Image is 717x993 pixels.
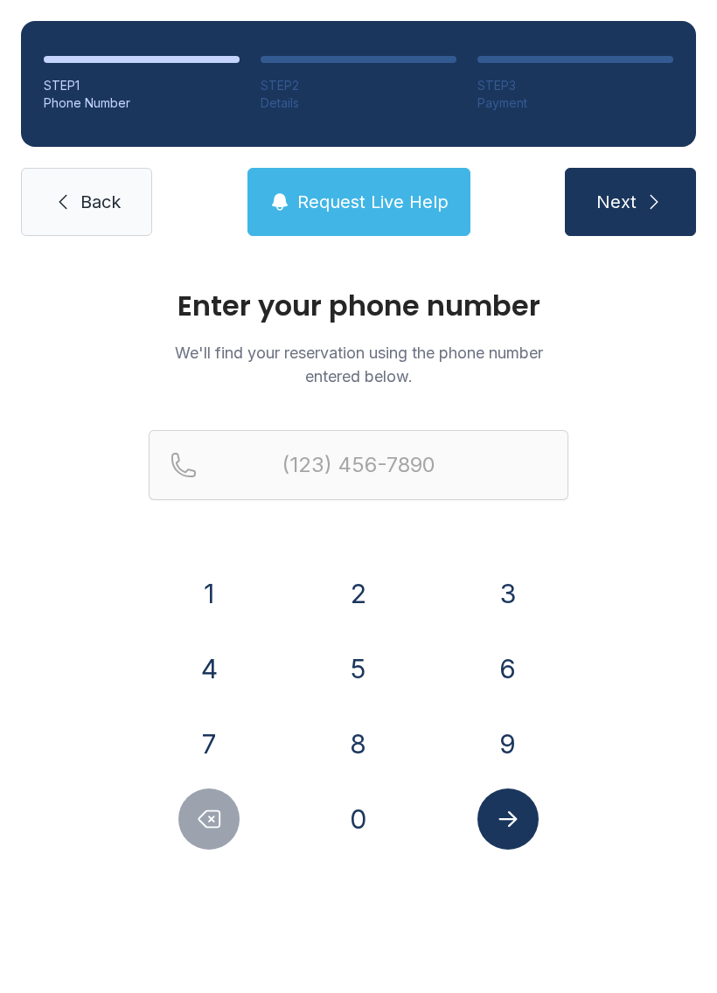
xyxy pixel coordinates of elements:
[80,190,121,214] span: Back
[477,94,673,112] div: Payment
[178,788,240,850] button: Delete number
[178,713,240,774] button: 7
[44,94,240,112] div: Phone Number
[328,788,389,850] button: 0
[477,563,539,624] button: 3
[477,77,673,94] div: STEP 3
[328,713,389,774] button: 8
[297,190,449,214] span: Request Live Help
[261,94,456,112] div: Details
[178,563,240,624] button: 1
[328,638,389,699] button: 5
[328,563,389,624] button: 2
[261,77,456,94] div: STEP 2
[477,638,539,699] button: 6
[178,638,240,699] button: 4
[149,430,568,500] input: Reservation phone number
[477,788,539,850] button: Submit lookup form
[149,292,568,320] h1: Enter your phone number
[149,341,568,388] p: We'll find your reservation using the phone number entered below.
[596,190,637,214] span: Next
[44,77,240,94] div: STEP 1
[477,713,539,774] button: 9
